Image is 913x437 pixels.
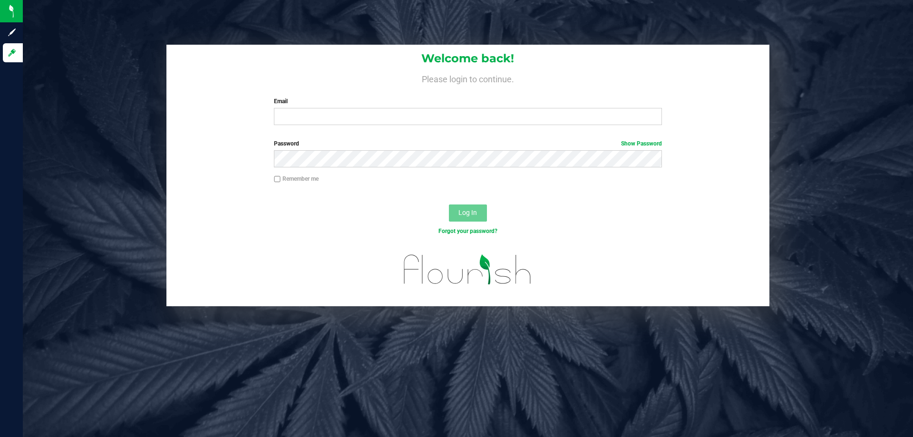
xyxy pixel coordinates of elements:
[438,228,497,234] a: Forgot your password?
[274,140,299,147] span: Password
[621,140,662,147] a: Show Password
[7,28,17,37] inline-svg: Sign up
[166,52,769,65] h1: Welcome back!
[449,204,487,222] button: Log In
[458,209,477,216] span: Log In
[392,245,543,294] img: flourish_logo.svg
[274,175,319,183] label: Remember me
[274,97,661,106] label: Email
[274,176,281,183] input: Remember me
[7,48,17,58] inline-svg: Log in
[166,72,769,84] h4: Please login to continue.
